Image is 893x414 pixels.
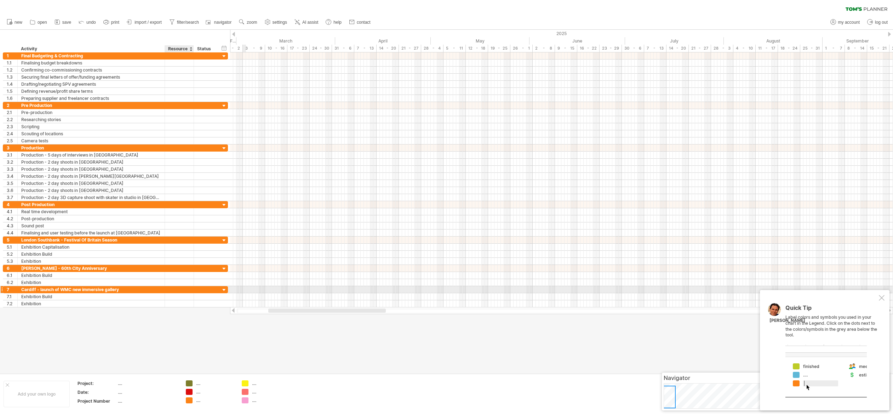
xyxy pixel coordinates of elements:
div: Exhibition [21,279,161,286]
div: 24 - 30 [310,45,332,52]
div: 4 - 10 [733,45,756,52]
div: Post-production [21,215,161,222]
span: log out [875,20,888,25]
div: [PERSON_NAME] - 60th City Anniversary [21,265,161,272]
div: Final Budgeting & Contracting [21,52,161,59]
div: 5.1 [7,244,17,250]
div: 6 [7,265,17,272]
a: filter/search [167,18,201,27]
div: Scouting of locations [21,130,161,137]
div: Resource [168,45,190,52]
div: 7 [7,286,17,293]
div: 19 - 25 [488,45,510,52]
div: 14 - 20 [377,45,399,52]
div: 7 - 13 [354,45,377,52]
div: 15 - 21 [867,45,889,52]
div: 3.5 [7,180,17,187]
div: Preparing supplier and freelancer contracts [21,95,161,102]
span: print [111,20,119,25]
a: new [5,18,24,27]
div: 14 - 20 [666,45,689,52]
div: 5 - 11 [443,45,466,52]
span: open [38,20,47,25]
div: Real time development [21,208,161,215]
div: [PERSON_NAME] [769,318,805,324]
div: 23 - 29 [600,45,622,52]
div: Defining revenue/profit share terms [21,88,161,95]
div: Exhibition [21,258,161,265]
div: Project Number [78,398,116,404]
div: Quick Tip [785,305,877,314]
div: March 2025 [236,37,335,45]
div: Activity [21,45,161,52]
div: Label colors and symbols you used in your chart in the Legend. Click on the dots next to the colo... [785,305,877,397]
div: Scripting [21,123,161,130]
div: .... [252,380,291,386]
div: Date: [78,389,116,395]
div: 5.2 [7,251,17,257]
div: .... [118,398,177,404]
div: Exhibition [21,300,161,307]
span: zoom [247,20,257,25]
span: import / export [134,20,162,25]
div: 2 [7,102,17,109]
span: AI assist [302,20,318,25]
a: help [324,18,344,27]
span: navigator [214,20,231,25]
div: .... [196,397,235,403]
div: 6.1 [7,272,17,279]
div: April 2025 [335,37,431,45]
span: save [62,20,71,25]
a: navigator [205,18,234,27]
div: 4 [7,201,17,208]
div: Researching stories [21,116,161,123]
div: 24 - 2 [221,45,243,52]
div: Production - 2 day shoots in [PERSON_NAME][GEOGRAPHIC_DATA] [21,173,161,180]
div: May 2025 [431,37,529,45]
div: London Southbank - Festival Of Britain Season [21,237,161,243]
div: 1.6 [7,95,17,102]
div: Exhibition Capitalisation [21,244,161,250]
a: settings [263,18,289,27]
span: new [15,20,22,25]
div: 5 [7,237,17,243]
div: 1.2 [7,67,17,73]
span: settings [273,20,287,25]
div: 2 - 8 [533,45,555,52]
div: 3.7 [7,194,17,201]
div: Finalising budget breakdowns [21,59,161,66]
div: Pre-production [21,109,161,116]
div: 21 - 27 [689,45,711,52]
div: 7.2 [7,300,17,307]
div: .... [196,389,235,395]
div: 11 - 17 [756,45,778,52]
div: 10 - 16 [265,45,287,52]
a: my account [829,18,862,27]
div: 3.3 [7,166,17,172]
div: 2.5 [7,137,17,144]
div: Exhibition Build [21,251,161,257]
a: contact [347,18,373,27]
a: zoom [237,18,259,27]
div: Post Production [21,201,161,208]
span: undo [86,20,96,25]
div: 9 - 15 [555,45,577,52]
div: 1 [7,52,17,59]
div: 2.3 [7,123,17,130]
div: 1.4 [7,81,17,87]
div: 31 - 6 [332,45,354,52]
div: Securing final letters of offer/funding agreements [21,74,161,80]
div: 3 - 9 [243,45,265,52]
div: 4.3 [7,222,17,229]
div: 2.4 [7,130,17,137]
div: Sound post [21,222,161,229]
div: 1.5 [7,88,17,95]
div: 6.2 [7,279,17,286]
div: 17 - 23 [287,45,310,52]
div: Production - 5 days of interviews in [GEOGRAPHIC_DATA] [21,152,161,158]
div: Drafting/negotiating SPV agreements [21,81,161,87]
div: 5.3 [7,258,17,265]
div: Exhibition Build [21,272,161,279]
div: 3.1 [7,152,17,158]
a: save [53,18,73,27]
